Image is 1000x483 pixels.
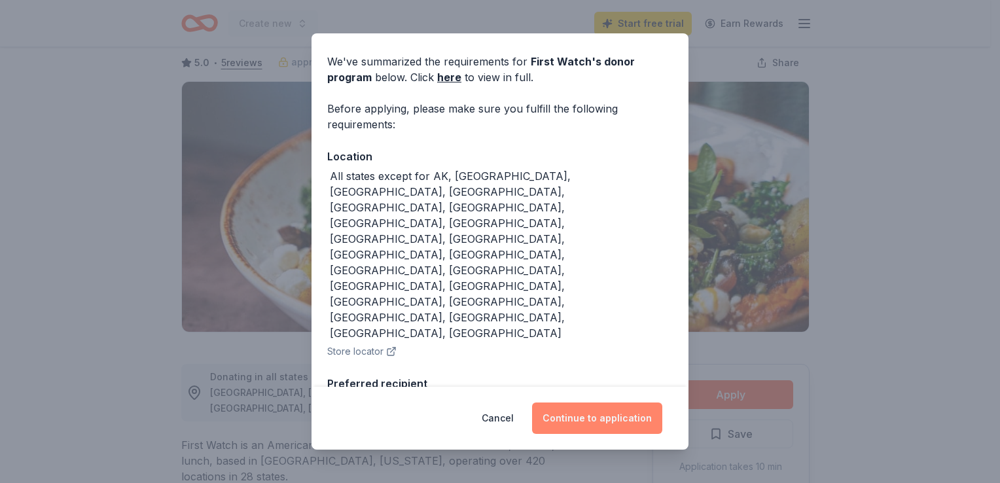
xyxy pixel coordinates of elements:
div: We've summarized the requirements for below. Click to view in full. [327,54,673,85]
div: Preferred recipient [327,375,673,392]
a: here [437,69,461,85]
button: Cancel [482,402,514,434]
div: Before applying, please make sure you fulfill the following requirements: [327,101,673,132]
div: All states except for AK, [GEOGRAPHIC_DATA], [GEOGRAPHIC_DATA], [GEOGRAPHIC_DATA], [GEOGRAPHIC_DA... [330,168,673,341]
div: Location [327,148,673,165]
button: Store locator [327,344,397,359]
button: Continue to application [532,402,662,434]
